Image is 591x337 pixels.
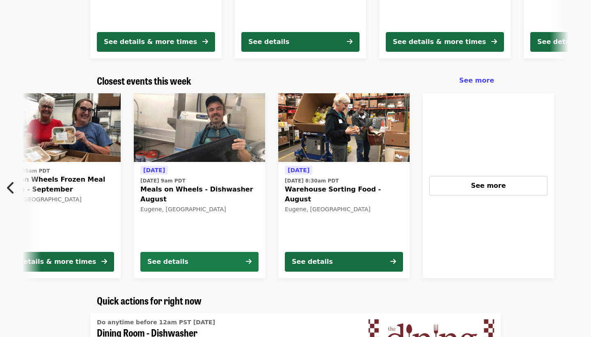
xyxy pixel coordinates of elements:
i: arrow-right icon [101,258,107,265]
i: arrow-right icon [202,38,208,46]
button: See details [241,32,360,52]
div: Closest events this week [90,75,501,87]
time: [DATE] 9am PDT [140,177,186,185]
i: arrow-right icon [246,258,252,265]
time: [DATE] 8:30am PDT [285,177,339,185]
i: arrow-right icon [491,38,497,46]
span: Warehouse Sorting Food - August [285,185,403,204]
div: See details & more times [104,37,197,47]
div: See details [147,257,188,267]
span: See more [471,182,506,189]
span: Closest events this week [97,73,191,88]
span: See more [459,76,494,84]
button: See details [140,252,259,272]
i: chevron-left icon [7,180,15,196]
a: See more [423,93,554,278]
span: Meals on Wheels - Dishwasher August [140,185,259,204]
a: Closest events this week [97,75,191,87]
img: Warehouse Sorting Food - August organized by FOOD For Lane County [278,93,410,162]
button: See more [429,176,547,196]
a: See details for "Meals on Wheels - Dishwasher August" [134,93,265,278]
i: arrow-right icon [390,258,396,265]
button: See details [285,252,403,272]
span: Do anytime before 12am PST [DATE] [97,319,215,325]
i: arrow-right icon [347,38,353,46]
a: See details for "Warehouse Sorting Food - August" [278,93,410,278]
button: See details & more times [386,32,504,52]
img: Meals on Wheels - Dishwasher August organized by FOOD For Lane County [134,93,265,162]
span: [DATE] [143,167,165,173]
div: Eugene, [GEOGRAPHIC_DATA] [140,206,259,213]
a: See more [459,76,494,85]
div: See details & more times [393,37,486,47]
span: [DATE] [288,167,309,173]
button: See details & more times [97,32,215,52]
div: Eugene, [GEOGRAPHIC_DATA] [285,206,403,213]
span: Quick actions for right now [97,293,202,307]
div: See details & more times [3,257,96,267]
div: See details [248,37,289,47]
div: See details [292,257,333,267]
